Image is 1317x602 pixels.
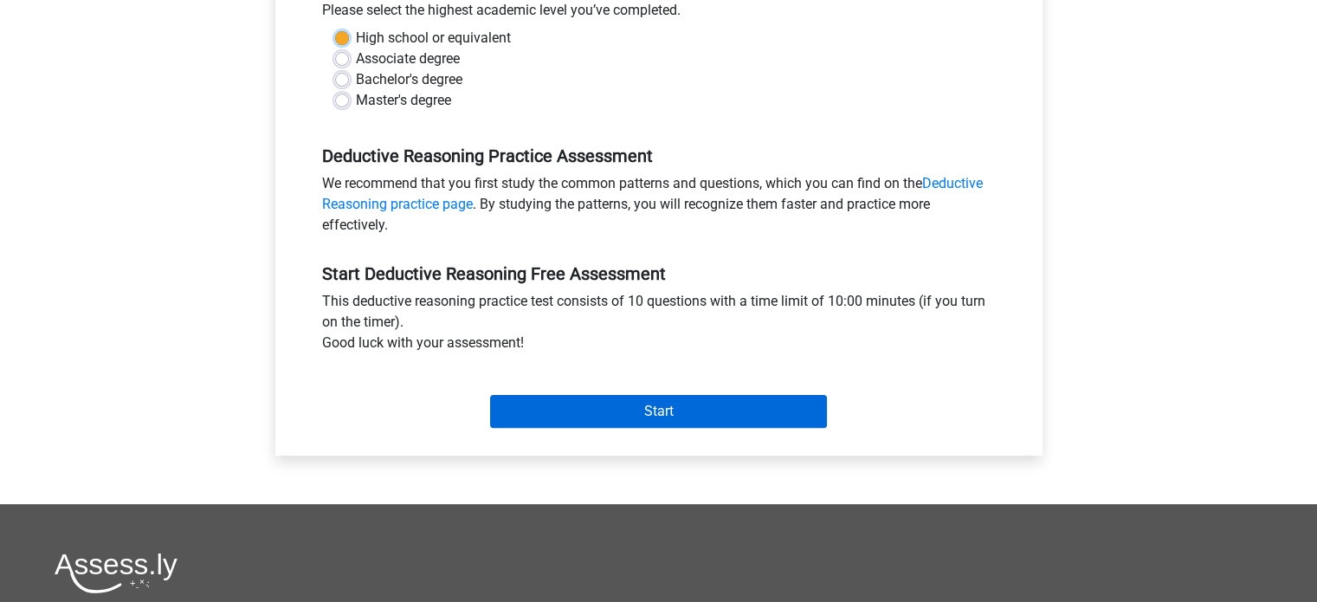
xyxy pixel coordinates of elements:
[322,146,996,166] h5: Deductive Reasoning Practice Assessment
[55,553,178,593] img: Assessly logo
[356,90,451,111] label: Master's degree
[490,395,827,428] input: Start
[356,49,460,69] label: Associate degree
[322,263,996,284] h5: Start Deductive Reasoning Free Assessment
[309,291,1009,360] div: This deductive reasoning practice test consists of 10 questions with a time limit of 10:00 minute...
[309,173,1009,243] div: We recommend that you first study the common patterns and questions, which you can find on the . ...
[356,69,462,90] label: Bachelor's degree
[356,28,511,49] label: High school or equivalent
